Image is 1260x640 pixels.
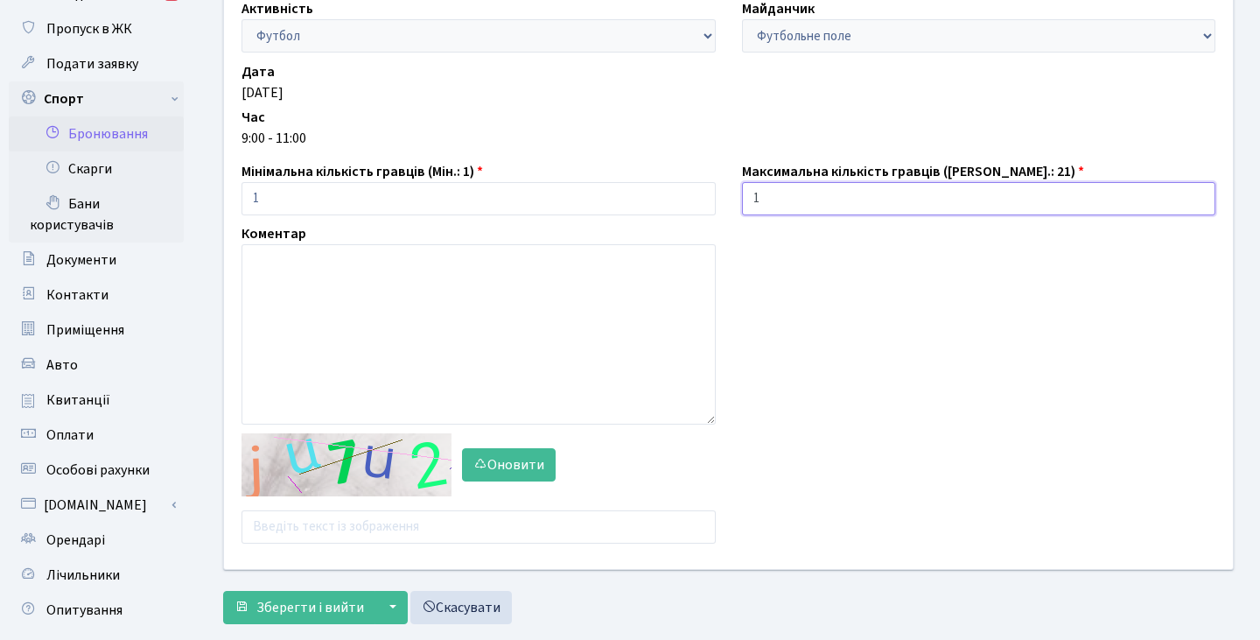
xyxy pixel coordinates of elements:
label: Час [241,107,265,128]
a: Авто [9,348,184,383]
a: Пропуск в ЖК [9,11,184,46]
a: Особові рахунки [9,453,184,488]
span: Документи [46,250,116,270]
a: Контакти [9,278,184,313]
label: Максимальна кількість гравців ([PERSON_NAME].: 21) [742,161,1084,182]
span: Особові рахунки [46,461,150,480]
span: Оплати [46,425,94,445]
a: Оплати [9,418,184,453]
label: Мінімальна кількість гравців (Мін.: 1) [241,161,483,182]
label: Коментар [241,223,306,244]
a: Документи [9,243,184,278]
a: [DOMAIN_NAME] [9,488,184,523]
span: Опитування [46,601,122,620]
span: Авто [46,355,78,375]
div: [DATE] [241,82,1215,103]
a: Лічильники [9,558,184,593]
div: 9:00 - 11:00 [241,128,1215,149]
a: Скасувати [410,591,512,624]
input: Введіть текст із зображення [241,510,716,544]
span: Пропуск в ЖК [46,19,132,39]
span: Зберегти і вийти [256,598,364,617]
span: Приміщення [46,320,124,340]
label: Дата [241,61,275,82]
button: Зберегти і вийти [223,591,375,624]
a: Приміщення [9,313,184,348]
span: Лічильники [46,566,120,585]
a: Квитанції [9,383,184,418]
span: Контакти [46,285,108,305]
img: default [241,433,451,496]
span: Квитанції [46,390,110,410]
a: Подати заявку [9,46,184,81]
span: Орендарі [46,531,105,550]
a: Скарги [9,151,184,186]
a: Бронювання [9,116,184,151]
button: Оновити [462,448,556,482]
a: Спорт [9,81,184,116]
span: Подати заявку [46,54,138,74]
a: Опитування [9,593,184,628]
a: Бани користувачів [9,186,184,243]
a: Орендарі [9,523,184,558]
